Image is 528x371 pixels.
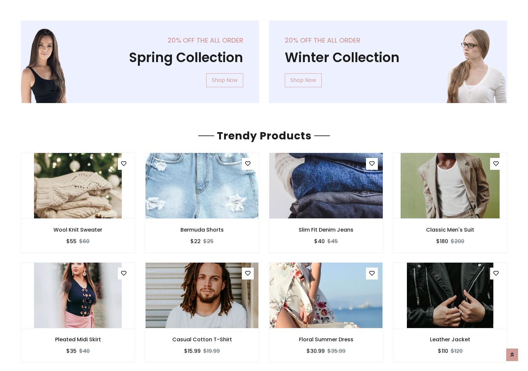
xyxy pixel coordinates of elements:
del: $60 [79,238,89,245]
h1: Spring Collection [37,50,243,65]
del: $40 [79,347,90,355]
h6: Leather Jacket [393,336,507,343]
a: Shop Now [206,73,243,87]
del: $45 [327,238,338,245]
h1: Winter Collection [285,50,491,65]
h5: 20% off the all order [37,36,243,44]
del: $35.99 [327,347,346,355]
h6: $35 [66,348,77,354]
h6: $110 [438,348,448,354]
h6: Classic Men's Suit [393,227,507,233]
h6: $22 [190,238,201,244]
h6: $180 [436,238,448,244]
h6: $15.99 [184,348,201,354]
h6: $55 [66,238,77,244]
h6: Pleated Midi Skirt [21,336,135,343]
h6: Slim Fit Denim Jeans [269,227,383,233]
h6: Wool Knit Sweater [21,227,135,233]
h6: Casual Cotton T-Shirt [145,336,259,343]
h6: Bermuda Shorts [145,227,259,233]
del: $120 [451,347,463,355]
h5: 20% off the all order [285,36,491,44]
del: $200 [451,238,464,245]
span: Trendy Products [214,128,314,143]
h6: $40 [314,238,325,244]
h6: Floral Summer Dress [269,336,383,343]
a: Shop Now [285,73,322,87]
del: $25 [203,238,214,245]
h6: $30.99 [307,348,325,354]
del: $19.99 [203,347,220,355]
